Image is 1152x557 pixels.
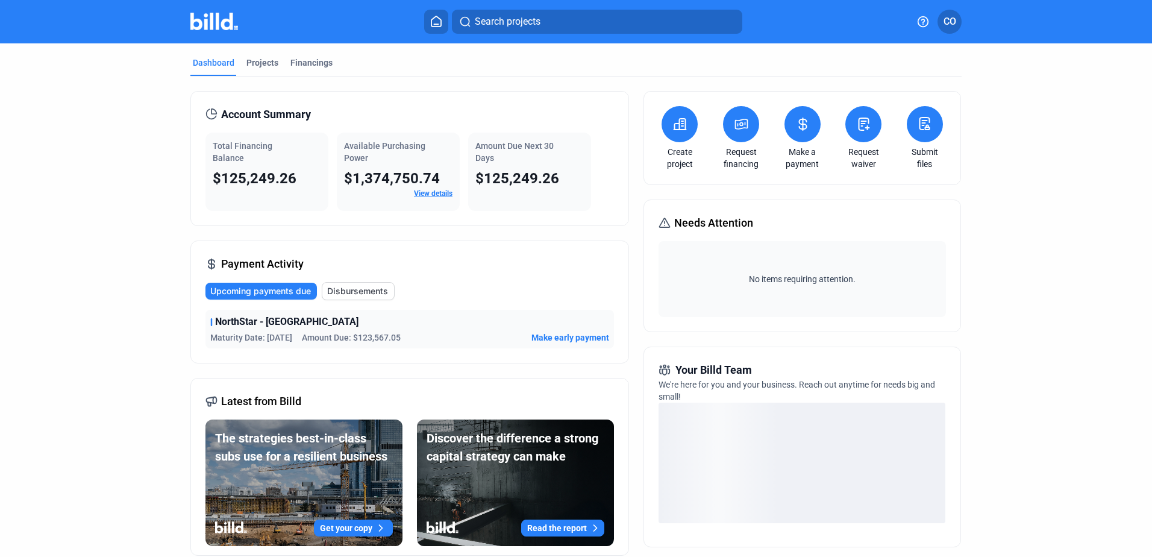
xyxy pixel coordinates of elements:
a: Request waiver [842,146,884,170]
span: Search projects [475,14,540,29]
div: Projects [246,57,278,69]
a: Make a payment [781,146,824,170]
span: Total Financing Balance [213,141,272,163]
span: We're here for you and your business. Reach out anytime for needs big and small! [659,380,935,401]
button: Read the report [521,520,604,537]
span: CO [944,14,956,29]
span: Your Billd Team [675,362,752,379]
button: Disbursements [322,282,395,300]
a: Submit files [904,146,946,170]
span: $125,249.26 [475,170,559,187]
button: Get your copy [314,520,393,537]
div: The strategies best-in-class subs use for a resilient business [215,429,393,465]
span: Maturity Date: [DATE] [210,332,292,344]
img: Billd Company Logo [190,13,238,30]
span: Account Summary [221,106,311,123]
span: $125,249.26 [213,170,296,187]
button: Search projects [452,10,742,34]
a: View details [414,189,452,198]
span: No items requiring attention. [663,273,941,285]
button: Make early payment [531,332,609,344]
a: Create project [659,146,701,170]
span: Disbursements [327,285,388,297]
span: Amount Due Next 30 Days [475,141,554,163]
div: Discover the difference a strong capital strategy can make [427,429,604,465]
span: $1,374,750.74 [344,170,440,187]
span: Needs Attention [674,215,753,231]
button: Upcoming payments due [205,283,317,300]
div: loading [659,403,945,523]
span: NorthStar - [GEOGRAPHIC_DATA] [215,315,358,329]
div: Dashboard [193,57,234,69]
span: Available Purchasing Power [344,141,425,163]
span: Upcoming payments due [210,285,311,297]
a: Request financing [720,146,762,170]
span: Latest from Billd [221,393,301,410]
span: Amount Due: $123,567.05 [302,332,401,344]
button: CO [938,10,962,34]
span: Payment Activity [221,256,304,272]
div: Financings [290,57,333,69]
